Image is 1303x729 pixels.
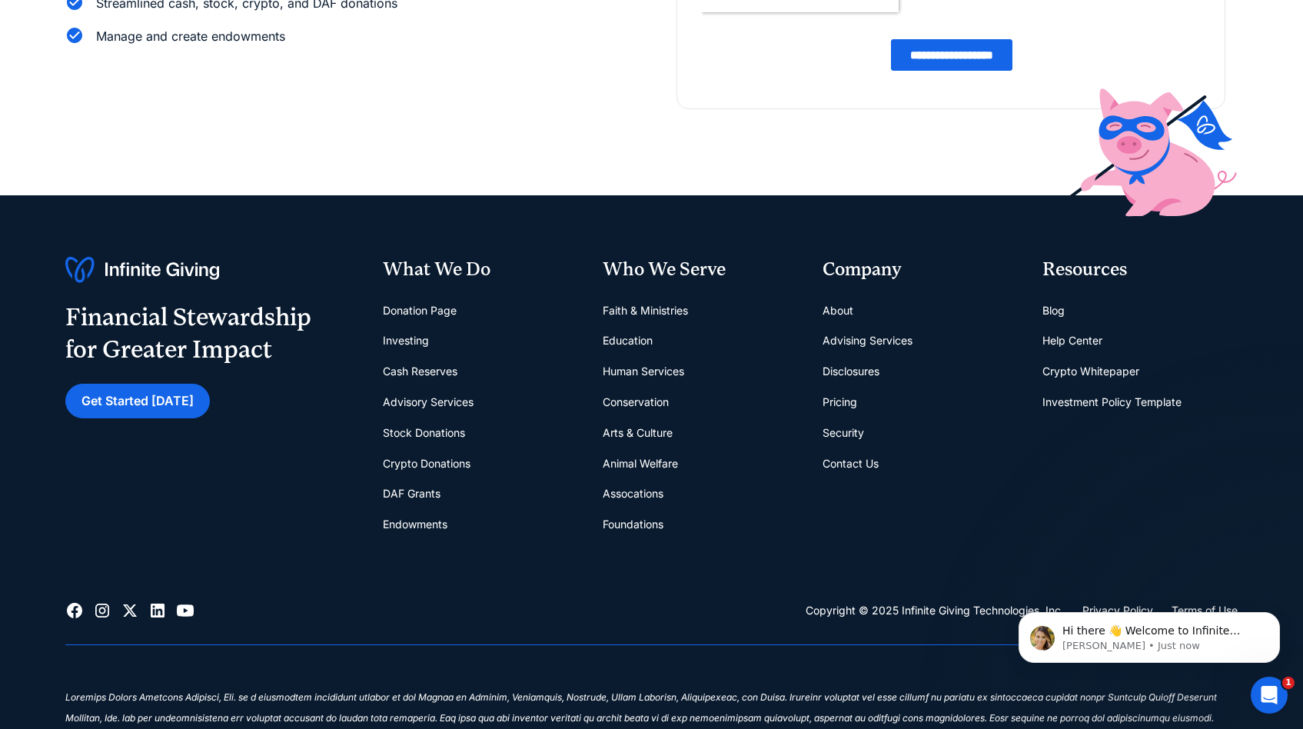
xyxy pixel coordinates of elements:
[823,325,912,356] a: Advising Services
[383,418,465,448] a: Stock Donations
[603,325,653,356] a: Education
[823,295,853,326] a: About
[603,448,678,479] a: Animal Welfare
[383,387,474,418] a: Advisory Services
[823,387,857,418] a: Pricing
[603,257,798,283] div: Who We Serve
[383,325,429,356] a: Investing
[603,356,684,387] a: Human Services
[1251,677,1288,714] iframe: Intercom live chat
[1042,257,1238,283] div: Resources
[603,295,688,326] a: Faith & Ministries
[383,295,457,326] a: Donation Page
[1282,677,1295,689] span: 1
[65,384,210,418] a: Get Started [DATE]
[603,509,663,540] a: Foundations
[1042,387,1182,418] a: Investment Policy Template
[603,387,669,418] a: Conservation
[65,301,311,365] div: Financial Stewardship for Greater Impact
[383,478,440,509] a: DAF Grants
[996,580,1303,687] iframe: Intercom notifications message
[603,478,663,509] a: Assocations
[65,670,1238,691] div: ‍‍‍
[823,448,879,479] a: Contact Us
[383,448,470,479] a: Crypto Donations
[603,418,673,448] a: Arts & Culture
[383,257,578,283] div: What We Do
[1042,295,1065,326] a: Blog
[823,257,1018,283] div: Company
[823,418,864,448] a: Security
[96,26,285,47] div: Manage and create endowments
[1042,356,1139,387] a: Crypto Whitepaper
[383,509,447,540] a: Endowments
[383,356,457,387] a: Cash Reserves
[806,601,1064,620] div: Copyright © 2025 Infinite Giving Technologies, Inc.
[823,356,879,387] a: Disclosures
[1042,325,1102,356] a: Help Center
